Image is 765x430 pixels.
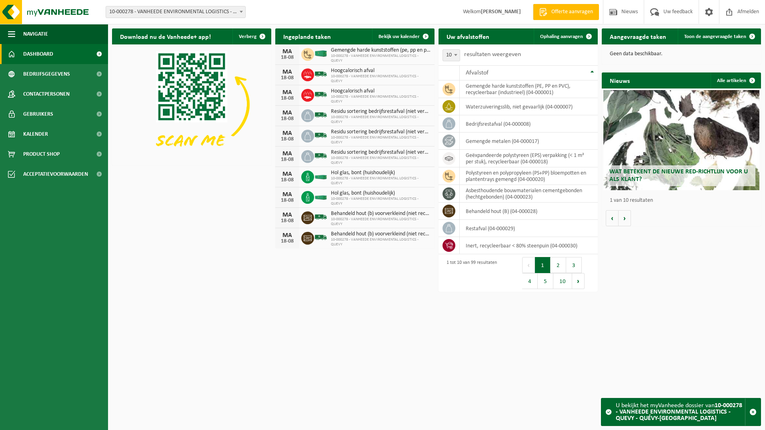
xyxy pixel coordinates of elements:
[279,191,295,198] div: MA
[460,203,598,220] td: behandeld hout (B) (04-000028)
[439,28,497,44] h2: Uw afvalstoffen
[534,28,597,44] a: Ophaling aanvragen
[443,50,460,61] span: 10
[331,94,431,104] span: 10-000278 - VANHEEDE ENVIRONMENTAL LOGISTICS - QUEVY
[279,116,295,122] div: 18-08
[314,193,328,200] img: HK-XC-20-GN-00
[331,217,431,227] span: 10-000278 - VANHEEDE ENVIRONMENTAL LOGISTICS - QUEVY
[603,90,759,190] a: Wat betekent de nieuwe RED-richtlijn voor u als klant?
[23,24,48,44] span: Navigatie
[331,231,431,237] span: Behandeld hout (b) voorverkleind (niet recycleerbaar)
[540,34,583,39] span: Ophaling aanvragen
[535,257,551,273] button: 1
[23,64,70,84] span: Bedrijfsgegevens
[460,167,598,185] td: polystyreen en polypropyleen (PS+PP) bloempotten en plantentrays gemengd (04-000020)
[23,44,53,64] span: Dashboard
[460,220,598,237] td: restafval (04-000029)
[112,44,271,164] img: Download de VHEPlus App
[314,149,328,163] img: BL-SO-LV
[533,4,599,20] a: Offerte aanvragen
[279,48,295,55] div: MA
[378,34,420,39] span: Bekijk uw kalender
[279,75,295,81] div: 18-08
[443,49,460,61] span: 10
[684,34,746,39] span: Toon de aangevraagde taken
[460,115,598,133] td: bedrijfsrestafval (04-000008)
[232,28,270,44] button: Verberg
[538,273,553,289] button: 5
[239,34,256,39] span: Verberg
[372,28,434,44] a: Bekijk uw kalender
[279,198,295,203] div: 18-08
[610,51,753,57] p: Geen data beschikbaar.
[314,210,328,224] img: BL-SO-LV
[460,185,598,203] td: asbesthoudende bouwmaterialen cementgebonden (hechtgebonden) (04-000023)
[549,8,595,16] span: Offerte aanvragen
[106,6,245,18] span: 10-000278 - VANHEEDE ENVIRONMENTAL LOGISTICS - QUEVY - QUÉVY-LE-GRAND
[466,70,489,76] span: Afvalstof
[279,130,295,137] div: MA
[619,210,631,226] button: Volgende
[331,211,431,217] span: Behandeld hout (b) voorverkleind (niet recycleerbaar)
[602,28,674,44] h2: Aangevraagde taken
[23,84,70,104] span: Contactpersonen
[23,124,48,144] span: Kalender
[314,129,328,142] img: BL-SO-LV
[616,398,745,426] div: U bekijkt het myVanheede dossier van
[443,256,497,290] div: 1 tot 10 van 99 resultaten
[464,51,521,58] label: resultaten weergeven
[331,47,431,54] span: Gemengde harde kunststoffen (pe, pp en pvc), recycleerbaar (industrieel)
[460,133,598,150] td: gemengde metalen (04-000017)
[106,6,246,18] span: 10-000278 - VANHEEDE ENVIRONMENTAL LOGISTICS - QUEVY - QUÉVY-LE-GRAND
[279,232,295,239] div: MA
[460,80,598,98] td: gemengde harde kunststoffen (PE, PP en PVC), recycleerbaar (industrieel) (04-000001)
[602,72,638,88] h2: Nieuws
[279,218,295,224] div: 18-08
[23,164,88,184] span: Acceptatievoorwaarden
[331,135,431,145] span: 10-000278 - VANHEEDE ENVIRONMENTAL LOGISTICS - QUEVY
[331,54,431,63] span: 10-000278 - VANHEEDE ENVIRONMENTAL LOGISTICS - QUEVY
[279,110,295,116] div: MA
[279,137,295,142] div: 18-08
[331,74,431,84] span: 10-000278 - VANHEEDE ENVIRONMENTAL LOGISTICS - QUEVY
[331,149,431,156] span: Residu sortering bedrijfsrestafval (niet vergelijkbaar met huishoudelijk afval)
[314,173,328,180] img: HK-XC-20-GN-00
[460,237,598,254] td: inert, recycleerbaar < 80% steenpuin (04-000030)
[331,156,431,165] span: 10-000278 - VANHEEDE ENVIRONMENTAL LOGISTICS - QUEVY
[566,257,582,273] button: 3
[609,169,748,183] span: Wat betekent de nieuwe RED-richtlijn voor u als klant?
[572,273,585,289] button: Next
[331,68,431,74] span: Hoogcalorisch afval
[279,69,295,75] div: MA
[275,28,339,44] h2: Ingeplande taken
[279,157,295,163] div: 18-08
[23,104,53,124] span: Gebruikers
[331,190,431,197] span: Hol glas, bont (huishoudelijk)
[331,237,431,247] span: 10-000278 - VANHEEDE ENVIRONMENTAL LOGISTICS - QUEVY
[616,402,742,422] strong: 10-000278 - VANHEEDE ENVIRONMENTAL LOGISTICS - QUEVY - QUÉVY-[GEOGRAPHIC_DATA]
[522,273,538,289] button: 4
[460,150,598,167] td: geëxpandeerde polystyreen (EPS) verpakking (< 1 m² per stuk), recycleerbaar (04-000018)
[314,67,328,81] img: BL-SO-LV
[314,50,328,57] img: HK-XC-40-GN-00
[331,170,431,176] span: Hol glas, bont (huishoudelijk)
[678,28,760,44] a: Toon de aangevraagde taken
[279,177,295,183] div: 18-08
[279,212,295,218] div: MA
[331,109,431,115] span: Residu sortering bedrijfsrestafval (niet vergelijkbaar met huishoudelijk afval)
[279,171,295,177] div: MA
[331,88,431,94] span: Hoogcalorisch afval
[551,257,566,273] button: 2
[711,72,760,88] a: Alle artikelen
[460,98,598,115] td: waterzuiveringsslib, niet gevaarlijk (04-000007)
[279,239,295,244] div: 18-08
[610,198,757,203] p: 1 van 10 resultaten
[314,88,328,101] img: BL-SO-LV
[279,55,295,60] div: 18-08
[553,273,572,289] button: 10
[279,96,295,101] div: 18-08
[279,89,295,96] div: MA
[481,9,521,15] strong: [PERSON_NAME]
[314,231,328,244] img: BL-SO-LV
[331,176,431,186] span: 10-000278 - VANHEEDE ENVIRONMENTAL LOGISTICS - QUEVY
